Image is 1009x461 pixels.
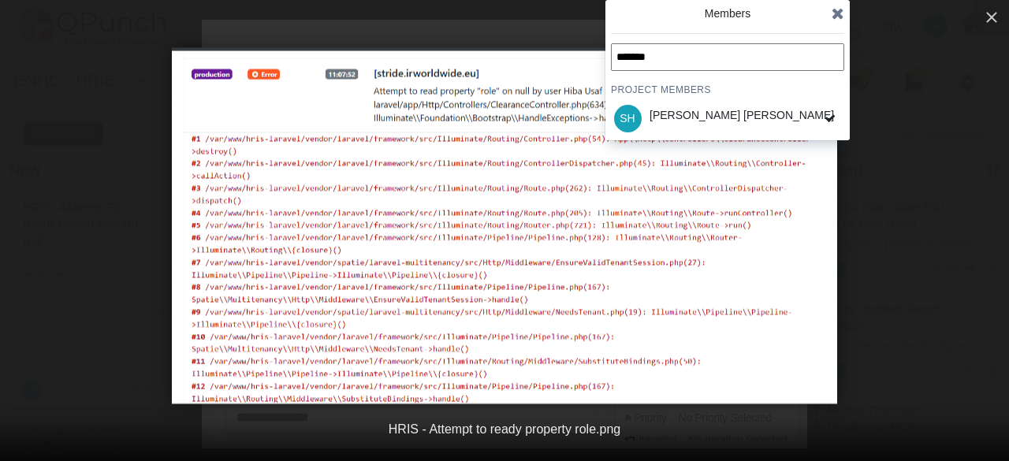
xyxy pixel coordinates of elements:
span: Syed Huzaifa Bukhari [614,105,642,132]
span: SH [620,113,635,124]
h4: PROJECT MEMBERS [611,84,844,96]
div: [PERSON_NAME] [PERSON_NAME] [650,107,834,124]
h6: HRIS - Attempt to ready property role.png [24,422,985,438]
img: be9d3bd3-9347-412b-82ff-277a0ff39806.png [172,47,836,404]
span: Members [705,7,750,20]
